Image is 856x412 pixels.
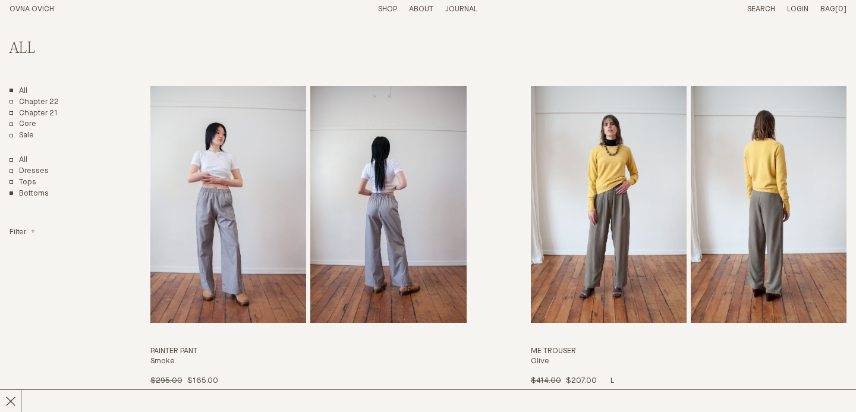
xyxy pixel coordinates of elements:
a: Search [747,5,775,13]
summary: Filter [10,228,35,238]
a: Chapter 22 [10,98,59,108]
h4: Olive [531,357,846,367]
img: Painter Pant [150,86,306,323]
summary: About [409,5,433,15]
a: Dresses [10,166,49,177]
span: [0] [835,5,846,13]
a: Show All [10,155,27,165]
a: Journal [445,5,477,13]
a: Me Trouser [531,86,846,386]
span: Bag [820,5,835,13]
span: L [610,377,614,385]
span: $165.00 [187,377,218,385]
a: All [10,86,27,96]
a: Tops [10,178,36,188]
span: $390.00 [150,12,182,20]
span: $195.00 [188,12,218,20]
a: Home [10,5,54,13]
a: Painter Pant [150,86,466,386]
a: Bottoms [10,189,49,199]
a: Login [787,5,808,13]
span: $195.00 [568,12,598,20]
a: Chapter 21 [10,109,58,119]
a: Shop [378,5,397,13]
span: $390.00 [531,12,563,20]
span: $207.00 [566,377,596,385]
h3: Me Trouser [531,347,846,357]
a: Core [10,119,36,130]
img: Me Trouser [531,86,687,323]
span: $414.00 [531,377,561,385]
a: Sale [10,131,34,141]
h4: Smoke [150,357,466,367]
span: $295.00 [150,377,182,385]
h3: Painter Pant [150,347,466,357]
h2: All [10,40,106,58]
